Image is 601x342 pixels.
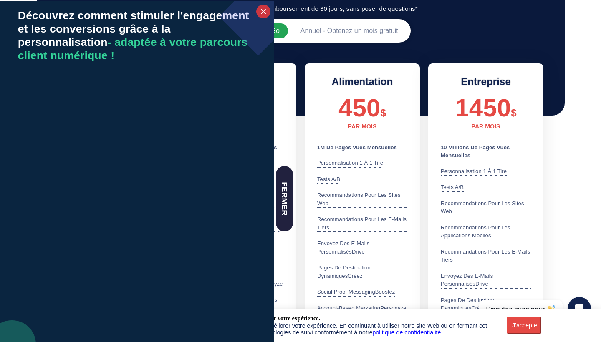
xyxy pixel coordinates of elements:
div: Pages de destination dynamiquesCréez [441,296,531,313]
div: Recommandations pour les e-mails tiers [441,248,531,264]
div: Découvrez comment stimuler l'engagement et les conversions grâce à la personnalisation [18,9,256,340]
span: 450 [338,94,380,122]
h2: Entreprise [441,76,531,88]
div: Personnalisation 1 à 1 Tire [441,167,507,176]
span: $ [380,107,386,118]
span: - adaptée à votre parcours client numérique ! [18,36,248,62]
div: FERMER [274,164,295,233]
div: Recommandations pour les sites Web [441,199,531,216]
div: Personnalisation 1 à 1 Tire [317,159,383,168]
div: J'accepte [512,322,536,329]
h2: Alimentation [317,76,407,88]
div: Recommandations pour les applications mobiles [441,224,531,240]
span: $ [511,107,516,118]
button: Annuel - Obtenez un mois gratuit [292,23,407,38]
div: Envoyez des e-mails personnalisésDrive [441,272,531,289]
div: Tests A/B [441,183,464,192]
div: Account-Based MarketingPersonyze [317,304,406,313]
span: 1450 [455,94,511,122]
div: Social Proof MessagingBoostez [317,288,395,297]
a: politique de confidentialité [373,329,441,336]
span: Sans risque : garantie de remboursement de 30 jours, sans poser de questions* [191,2,418,15]
b: 10 millions de pages vues mensuelles [441,144,510,159]
div: Recommandations pour les e-mails tiers [317,215,407,232]
div: Envoyez des e-mails personnalisésDrive [317,239,407,256]
span: Annuel - Obtenez un mois gratuit [300,28,398,34]
div: Pages de destination dynamiquesCréez [317,264,407,280]
b: 1M de pages vues mensuelles [317,144,397,151]
div: Recommandations pour les sites Web [317,191,407,208]
button: J'accepte [507,317,541,334]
